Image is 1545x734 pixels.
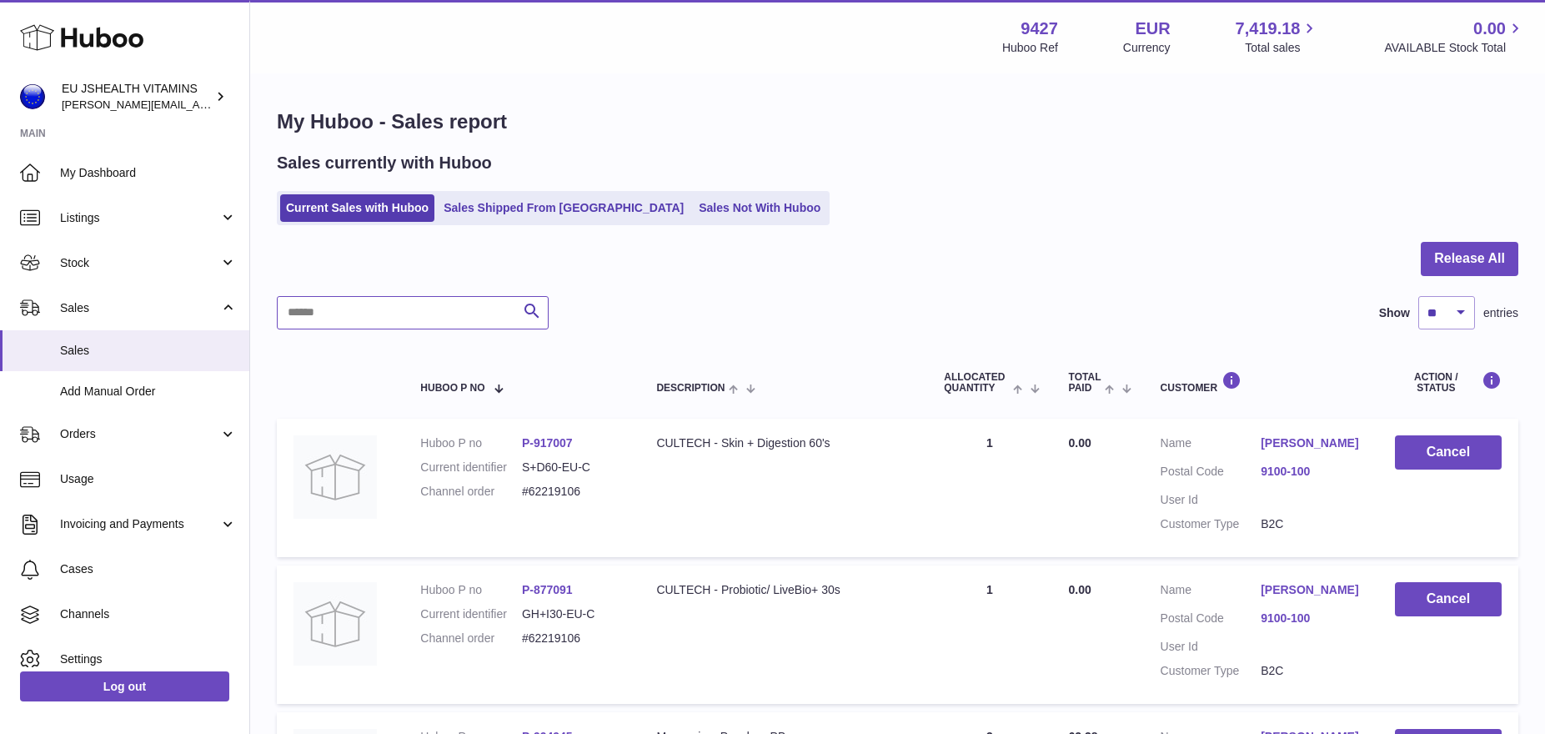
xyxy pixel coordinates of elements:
[60,561,237,577] span: Cases
[60,343,237,359] span: Sales
[1021,18,1058,40] strong: 9427
[1483,305,1518,321] span: entries
[693,194,826,222] a: Sales Not With Huboo
[1395,371,1502,394] div: Action / Status
[522,606,624,622] dd: GH+I30-EU-C
[1261,663,1362,679] dd: B2C
[1161,371,1362,394] div: Customer
[1161,582,1262,602] dt: Name
[522,484,624,500] dd: #62219106
[1379,305,1410,321] label: Show
[1161,516,1262,532] dt: Customer Type
[60,300,219,316] span: Sales
[60,606,237,622] span: Channels
[1002,40,1058,56] div: Huboo Ref
[60,210,219,226] span: Listings
[944,372,1009,394] span: ALLOCATED Quantity
[1261,516,1362,532] dd: B2C
[20,671,229,701] a: Log out
[1236,18,1320,56] a: 7,419.18 Total sales
[420,606,522,622] dt: Current identifier
[656,435,910,451] div: CULTECH - Skin + Digestion 60's
[1261,611,1362,626] a: 9100-100
[1245,40,1319,56] span: Total sales
[60,516,219,532] span: Invoicing and Payments
[1123,40,1171,56] div: Currency
[60,384,237,400] span: Add Manual Order
[1069,583,1091,596] span: 0.00
[1161,464,1262,484] dt: Postal Code
[280,194,434,222] a: Current Sales with Huboo
[1135,18,1170,40] strong: EUR
[420,460,522,475] dt: Current identifier
[927,419,1051,557] td: 1
[1395,582,1502,616] button: Cancel
[656,383,725,394] span: Description
[1421,242,1518,276] button: Release All
[293,582,377,666] img: no-photo.jpg
[62,81,212,113] div: EU JSHEALTH VITAMINS
[1261,464,1362,480] a: 9100-100
[60,471,237,487] span: Usage
[420,631,522,646] dt: Channel order
[522,631,624,646] dd: #62219106
[277,152,492,174] h2: Sales currently with Huboo
[1395,435,1502,470] button: Cancel
[420,383,484,394] span: Huboo P no
[1261,435,1362,451] a: [PERSON_NAME]
[1261,582,1362,598] a: [PERSON_NAME]
[62,98,334,111] span: [PERSON_NAME][EMAIL_ADDRESS][DOMAIN_NAME]
[60,165,237,181] span: My Dashboard
[293,435,377,519] img: no-photo.jpg
[1069,436,1091,450] span: 0.00
[438,194,690,222] a: Sales Shipped From [GEOGRAPHIC_DATA]
[1161,611,1262,631] dt: Postal Code
[656,582,910,598] div: CULTECH - Probiotic/ LiveBio+ 30s
[277,108,1518,135] h1: My Huboo - Sales report
[1161,435,1262,455] dt: Name
[420,582,522,598] dt: Huboo P no
[60,255,219,271] span: Stock
[420,484,522,500] dt: Channel order
[1384,18,1525,56] a: 0.00 AVAILABLE Stock Total
[1069,372,1101,394] span: Total paid
[60,426,219,442] span: Orders
[1161,492,1262,508] dt: User Id
[60,651,237,667] span: Settings
[1161,663,1262,679] dt: Customer Type
[20,84,45,109] img: laura@jessicasepel.com
[522,583,573,596] a: P-877091
[1161,639,1262,655] dt: User Id
[927,566,1051,704] td: 1
[522,436,573,450] a: P-917007
[1236,18,1301,40] span: 7,419.18
[522,460,624,475] dd: S+D60-EU-C
[1384,40,1525,56] span: AVAILABLE Stock Total
[420,435,522,451] dt: Huboo P no
[1473,18,1506,40] span: 0.00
